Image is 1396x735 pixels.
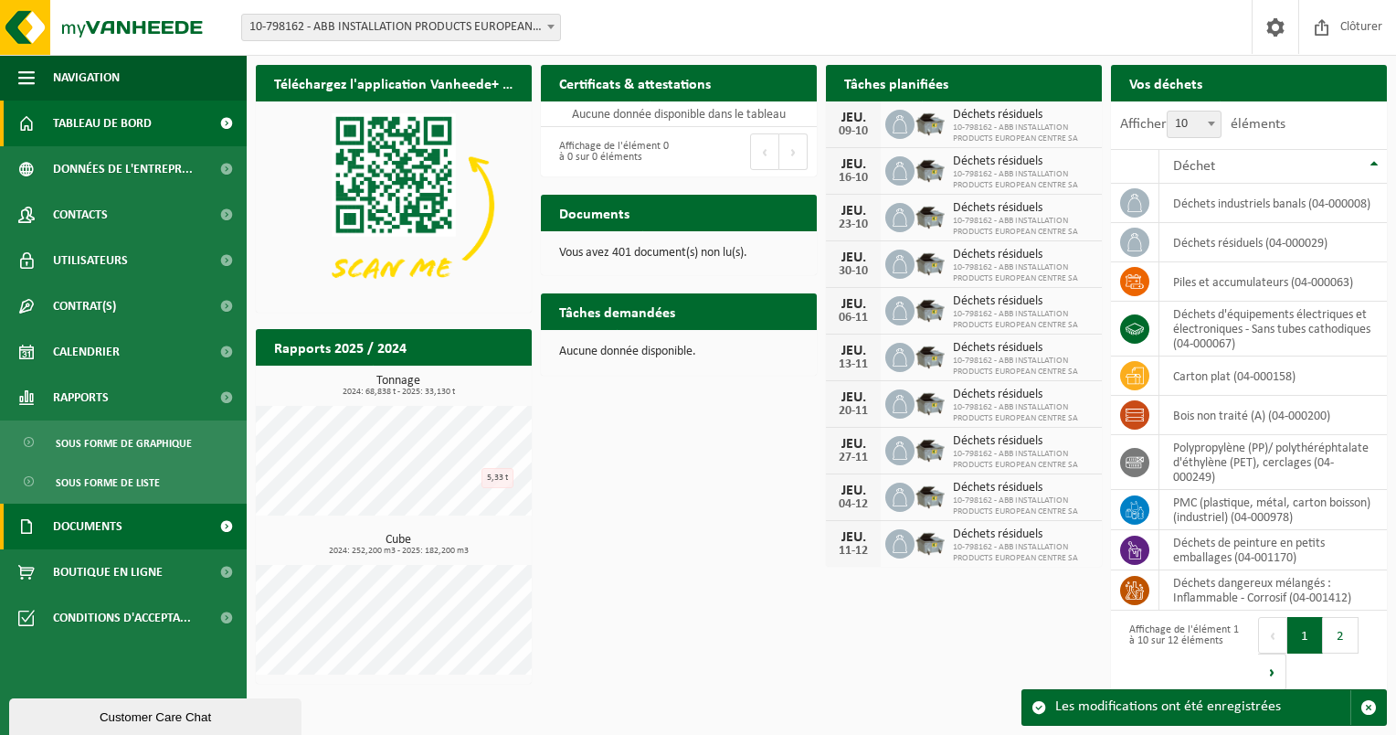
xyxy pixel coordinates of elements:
[953,481,1093,495] span: Déchets résiduels
[953,122,1093,144] span: 10-798162 - ABB INSTALLATION PRODUCTS EUROPEAN CENTRE SA
[541,65,729,101] h2: Certificats & attestations
[953,527,1093,542] span: Déchets résiduels
[915,247,946,278] img: WB-5000-GAL-GY-01
[835,172,872,185] div: 16-10
[835,250,872,265] div: JEU.
[915,433,946,464] img: WB-5000-GAL-GY-01
[953,169,1093,191] span: 10-798162 - ABB INSTALLATION PRODUCTS EUROPEAN CENTRE SA
[953,542,1093,564] span: 10-798162 - ABB INSTALLATION PRODUCTS EUROPEAN CENTRE SA
[1159,435,1387,490] td: polypropylène (PP)/ polythéréphtalate d'éthylène (PET), cerclages (04-000249)
[1159,530,1387,570] td: déchets de peinture en petits emballages (04-001170)
[835,125,872,138] div: 09-10
[541,195,648,230] h2: Documents
[915,107,946,138] img: WB-5000-GAL-GY-01
[915,527,946,558] img: WB-5000-GAL-GY-01
[835,297,872,312] div: JEU.
[953,356,1093,378] span: 10-798162 - ABB INSTALLATION PRODUCTS EUROPEAN CENTRE SA
[265,375,532,397] h3: Tonnage
[915,154,946,185] img: WB-5000-GAL-GY-01
[953,341,1093,356] span: Déchets résiduels
[265,388,532,397] span: 2024: 68,838 t - 2025: 33,130 t
[1120,117,1285,132] label: Afficher éléments
[53,504,122,549] span: Documents
[53,329,120,375] span: Calendrier
[835,157,872,172] div: JEU.
[953,294,1093,309] span: Déchets résiduels
[1159,223,1387,262] td: déchets résiduels (04-000029)
[541,101,817,127] td: Aucune donnée disponible dans le tableau
[265,547,532,556] span: 2024: 252,200 m3 - 2025: 182,200 m3
[373,365,530,401] a: Consulter les rapports
[242,15,560,40] span: 10-798162 - ABB INSTALLATION PRODUCTS EUROPEAN CENTRE SA - HOUDENG-GOEGNIES
[53,549,163,595] span: Boutique en ligne
[256,101,532,309] img: Download de VHEPlus App
[915,340,946,371] img: WB-5000-GAL-GY-01
[1159,490,1387,530] td: PMC (plastique, métal, carton boisson) (industriel) (04-000978)
[53,192,108,238] span: Contacts
[953,262,1093,284] span: 10-798162 - ABB INSTALLATION PRODUCTS EUROPEAN CENTRE SA
[53,595,191,641] span: Conditions d'accepta...
[541,293,693,329] h2: Tâches demandées
[53,238,128,283] span: Utilisateurs
[835,484,872,498] div: JEU.
[1111,65,1221,101] h2: Vos déchets
[1258,654,1286,690] button: Next
[953,434,1093,449] span: Déchets résiduels
[835,498,872,511] div: 04-12
[953,388,1093,402] span: Déchets résiduels
[265,534,532,556] h3: Cube
[1159,262,1387,302] td: Piles et accumulateurs (04-000063)
[835,265,872,278] div: 30-10
[5,425,242,460] a: Sous forme de graphique
[1159,357,1387,396] td: carton plat (04-000158)
[826,65,967,101] h2: Tâches planifiées
[1159,570,1387,611] td: déchets dangereux mélangés : Inflammable - Corrosif (04-001412)
[1055,690,1350,725] div: Les modifications ont été enregistrées
[1159,184,1387,223] td: déchets industriels banals (04-000008)
[550,132,670,172] div: Affichage de l'élément 0 à 0 sur 0 éléments
[1173,159,1215,174] span: Déchet
[1168,112,1221,137] span: 10
[835,530,872,545] div: JEU.
[953,201,1093,216] span: Déchets résiduels
[953,248,1093,262] span: Déchets résiduels
[953,309,1093,331] span: 10-798162 - ABB INSTALLATION PRODUCTS EUROPEAN CENTRE SA
[256,65,532,101] h2: Téléchargez l'application Vanheede+ maintenant!
[56,426,192,461] span: Sous forme de graphique
[559,346,798,358] p: Aucune donnée disponible.
[953,154,1093,169] span: Déchets résiduels
[915,480,946,511] img: WB-5000-GAL-GY-01
[953,108,1093,122] span: Déchets résiduels
[835,312,872,325] div: 06-11
[953,402,1093,424] span: 10-798162 - ABB INSTALLATION PRODUCTS EUROPEAN CENTRE SA
[835,344,872,358] div: JEU.
[953,216,1093,238] span: 10-798162 - ABB INSTALLATION PRODUCTS EUROPEAN CENTRE SA
[1287,617,1323,654] button: 1
[1159,302,1387,357] td: déchets d'équipements électriques et électroniques - Sans tubes cathodiques (04-000067)
[56,465,160,500] span: Sous forme de liste
[256,329,425,365] h2: Rapports 2025 / 2024
[53,101,152,146] span: Tableau de bord
[1167,111,1221,138] span: 10
[835,437,872,452] div: JEU.
[53,375,109,421] span: Rapports
[915,387,946,418] img: WB-5000-GAL-GY-01
[835,111,872,125] div: JEU.
[1258,617,1287,654] button: Previous
[481,468,513,488] div: 5,33 t
[915,200,946,231] img: WB-5000-GAL-GY-01
[953,495,1093,517] span: 10-798162 - ABB INSTALLATION PRODUCTS EUROPEAN CENTRE SA
[559,247,798,260] p: Vous avez 401 document(s) non lu(s).
[53,283,116,329] span: Contrat(s)
[53,55,120,101] span: Navigation
[835,390,872,405] div: JEU.
[835,218,872,231] div: 23-10
[835,358,872,371] div: 13-11
[835,204,872,218] div: JEU.
[835,452,872,464] div: 27-11
[779,133,808,170] button: Next
[750,133,779,170] button: Previous
[9,695,305,735] iframe: chat widget
[1323,617,1359,654] button: 2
